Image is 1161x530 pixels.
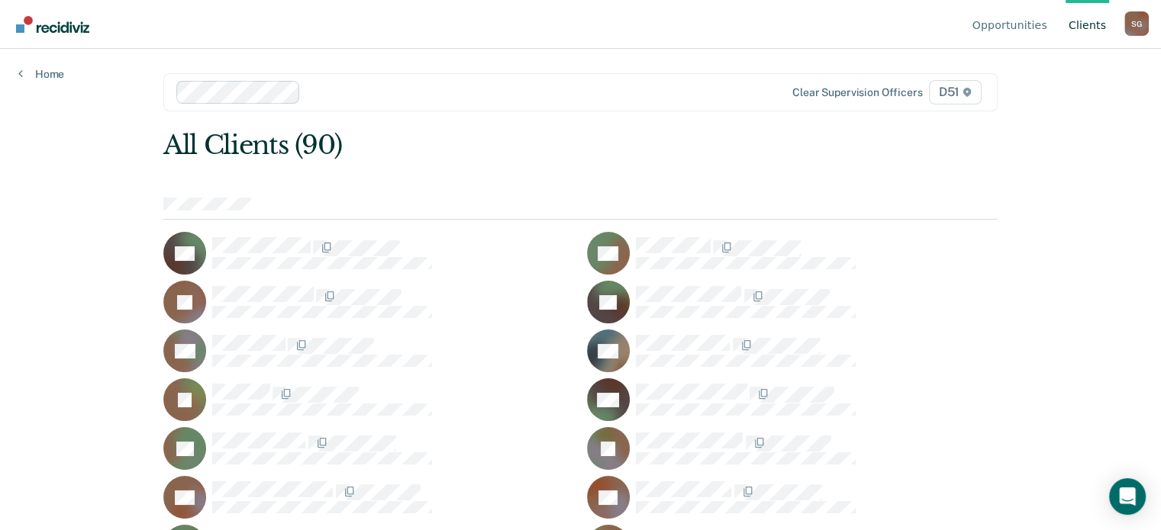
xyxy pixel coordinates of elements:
[1124,11,1149,36] div: S G
[929,80,982,104] span: D51
[16,16,89,33] img: Recidiviz
[1109,478,1146,515] div: Open Intercom Messenger
[18,67,64,81] a: Home
[1124,11,1149,36] button: Profile dropdown button
[792,86,922,99] div: Clear supervision officers
[163,130,830,161] div: All Clients (90)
